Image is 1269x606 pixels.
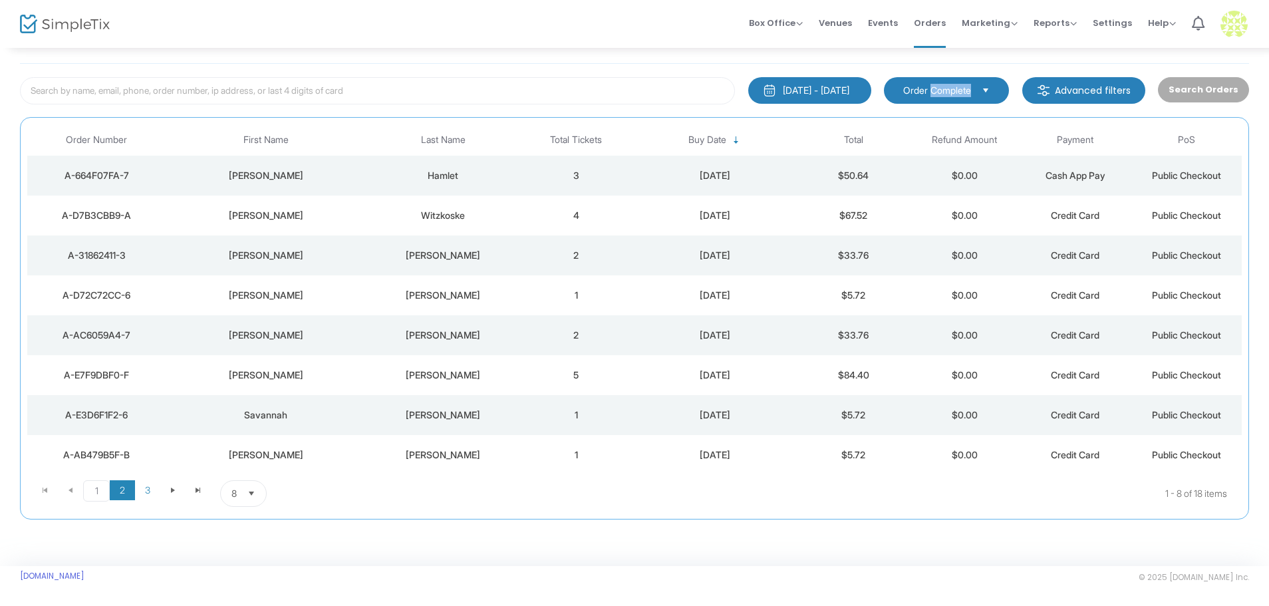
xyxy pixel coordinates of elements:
[909,124,1020,156] th: Refund Amount
[798,275,909,315] td: $5.72
[1148,17,1176,29] span: Help
[31,369,162,382] div: A-E7F9DBF0-F
[110,480,135,500] span: Page 2
[1037,84,1050,97] img: filter
[31,448,162,462] div: A-AB479B5F-B
[521,395,632,435] td: 1
[798,315,909,355] td: $33.76
[1034,17,1077,29] span: Reports
[909,235,1020,275] td: $0.00
[20,77,735,104] input: Search by name, email, phone, order number, ip address, or last 4 digits of card
[369,289,517,302] div: Hickman
[909,275,1020,315] td: $0.00
[1051,289,1099,301] span: Credit Card
[521,196,632,235] td: 4
[976,83,995,98] button: Select
[962,17,1018,29] span: Marketing
[369,408,517,422] div: Tracy
[66,134,127,146] span: Order Number
[369,249,517,262] div: Hickman
[421,134,466,146] span: Last Name
[1152,210,1221,221] span: Public Checkout
[521,124,632,156] th: Total Tickets
[635,289,795,302] div: 8/7/2025
[635,448,795,462] div: 8/6/2025
[20,571,84,581] a: [DOMAIN_NAME]
[1051,210,1099,221] span: Credit Card
[1051,249,1099,261] span: Credit Card
[31,329,162,342] div: A-AC6059A4-7
[169,408,362,422] div: Savannah
[27,124,1242,475] div: Data table
[763,84,776,97] img: monthly
[169,369,362,382] div: Ashton
[909,156,1020,196] td: $0.00
[748,77,871,104] button: [DATE] - [DATE]
[369,169,517,182] div: Hamlet
[635,249,795,262] div: 8/8/2025
[909,315,1020,355] td: $0.00
[635,369,795,382] div: 8/7/2025
[1051,449,1099,460] span: Credit Card
[186,480,211,500] span: Go to the last page
[521,275,632,315] td: 1
[31,209,162,222] div: A-D7B3CBB9-A
[903,84,971,97] span: Order Complete
[914,6,946,40] span: Orders
[31,289,162,302] div: A-D72C72CC-6
[1152,449,1221,460] span: Public Checkout
[369,209,517,222] div: Witzkoske
[399,480,1227,507] kendo-pager-info: 1 - 8 of 18 items
[369,329,517,342] div: Steele
[688,134,726,146] span: Buy Date
[369,369,517,382] div: Tate
[169,448,362,462] div: Melani
[1152,409,1221,420] span: Public Checkout
[231,487,237,500] span: 8
[31,249,162,262] div: A-31862411-3
[521,156,632,196] td: 3
[1057,134,1093,146] span: Payment
[783,84,849,97] div: [DATE] - [DATE]
[243,134,289,146] span: First Name
[369,448,517,462] div: Madsen
[242,481,261,506] button: Select
[169,249,362,262] div: Katlyn
[169,169,362,182] div: Kaylie
[1022,77,1145,104] m-button: Advanced filters
[909,355,1020,395] td: $0.00
[749,17,803,29] span: Box Office
[1152,249,1221,261] span: Public Checkout
[635,169,795,182] div: 8/9/2025
[798,435,909,475] td: $5.72
[1152,369,1221,380] span: Public Checkout
[193,485,204,496] span: Go to the last page
[798,156,909,196] td: $50.64
[1093,6,1132,40] span: Settings
[909,395,1020,435] td: $0.00
[635,408,795,422] div: 8/7/2025
[1139,572,1249,583] span: © 2025 [DOMAIN_NAME] Inc.
[798,395,909,435] td: $5.72
[521,235,632,275] td: 2
[521,315,632,355] td: 2
[31,408,162,422] div: A-E3D6F1F2-6
[169,329,362,342] div: Brittnie
[135,480,160,500] span: Page 3
[1051,329,1099,341] span: Credit Card
[1051,409,1099,420] span: Credit Card
[731,135,742,146] span: Sortable
[798,355,909,395] td: $84.40
[798,196,909,235] td: $67.52
[31,169,162,182] div: A-664F07FA-7
[909,435,1020,475] td: $0.00
[1152,170,1221,181] span: Public Checkout
[169,209,362,222] div: Angela
[868,6,898,40] span: Events
[909,196,1020,235] td: $0.00
[83,480,110,502] span: Page 1
[1152,329,1221,341] span: Public Checkout
[635,329,795,342] div: 8/7/2025
[1051,369,1099,380] span: Credit Card
[1178,134,1195,146] span: PoS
